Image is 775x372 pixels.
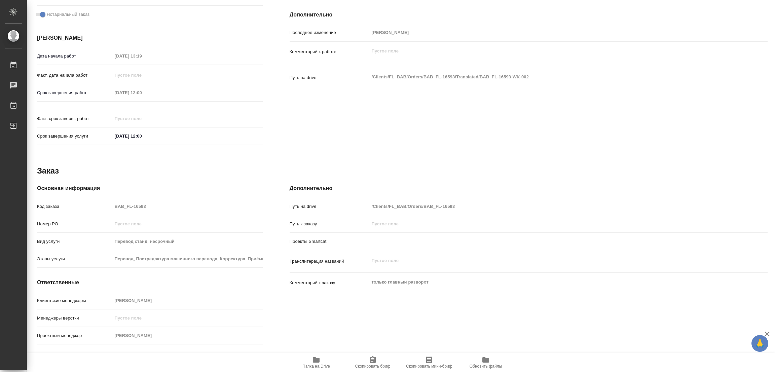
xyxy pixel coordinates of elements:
span: 🙏 [754,336,766,350]
h4: Дополнительно [290,11,768,19]
p: Срок завершения услуги [37,133,112,140]
p: Проектный менеджер [37,332,112,339]
p: Путь к заказу [290,221,369,227]
p: Последнее изменение [290,29,369,36]
span: Скопировать мини-бриф [406,364,452,369]
input: Пустое поле [112,254,263,264]
p: Проекты Smartcat [290,238,369,245]
input: Пустое поле [112,201,263,211]
input: Пустое поле [112,51,171,61]
span: Обновить файлы [470,364,502,369]
p: Менеджеры верстки [37,315,112,322]
span: Нотариальный заказ [47,11,89,18]
p: Номер РО [37,221,112,227]
input: Пустое поле [112,88,171,98]
p: Комментарий к заказу [290,280,369,286]
p: Дата начала работ [37,53,112,60]
input: Пустое поле [112,296,263,305]
input: Пустое поле [369,219,728,229]
p: Вид услуги [37,238,112,245]
h2: Заказ [37,165,59,176]
h4: Дополнительно [290,184,768,192]
p: Клиентские менеджеры [37,297,112,304]
h4: Ответственные [37,278,263,287]
p: Срок завершения работ [37,89,112,96]
textarea: /Clients/FL_BAB/Orders/BAB_FL-16593/Translated/BAB_FL-16593-WK-002 [369,71,728,83]
p: Транслитерация названий [290,258,369,265]
p: Факт. дата начала работ [37,72,112,79]
p: Комментарий к работе [290,48,369,55]
input: Пустое поле [112,313,263,323]
input: ✎ Введи что-нибудь [112,131,171,141]
button: Папка на Drive [288,353,344,372]
p: Путь на drive [290,203,369,210]
p: Путь на drive [290,74,369,81]
h4: Основная информация [37,184,263,192]
p: Факт. срок заверш. работ [37,115,112,122]
button: 🙏 [751,335,768,352]
p: Код заказа [37,203,112,210]
p: Этапы услуги [37,256,112,262]
input: Пустое поле [369,201,728,211]
input: Пустое поле [369,28,728,37]
input: Пустое поле [112,236,263,246]
span: Папка на Drive [302,364,330,369]
input: Пустое поле [112,70,171,80]
textarea: только главный разворот [369,276,728,288]
button: Скопировать мини-бриф [401,353,457,372]
button: Обновить файлы [457,353,514,372]
button: Скопировать бриф [344,353,401,372]
h4: [PERSON_NAME] [37,34,263,42]
input: Пустое поле [112,331,263,340]
input: Пустое поле [112,114,171,123]
span: Скопировать бриф [355,364,390,369]
input: Пустое поле [112,219,263,229]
